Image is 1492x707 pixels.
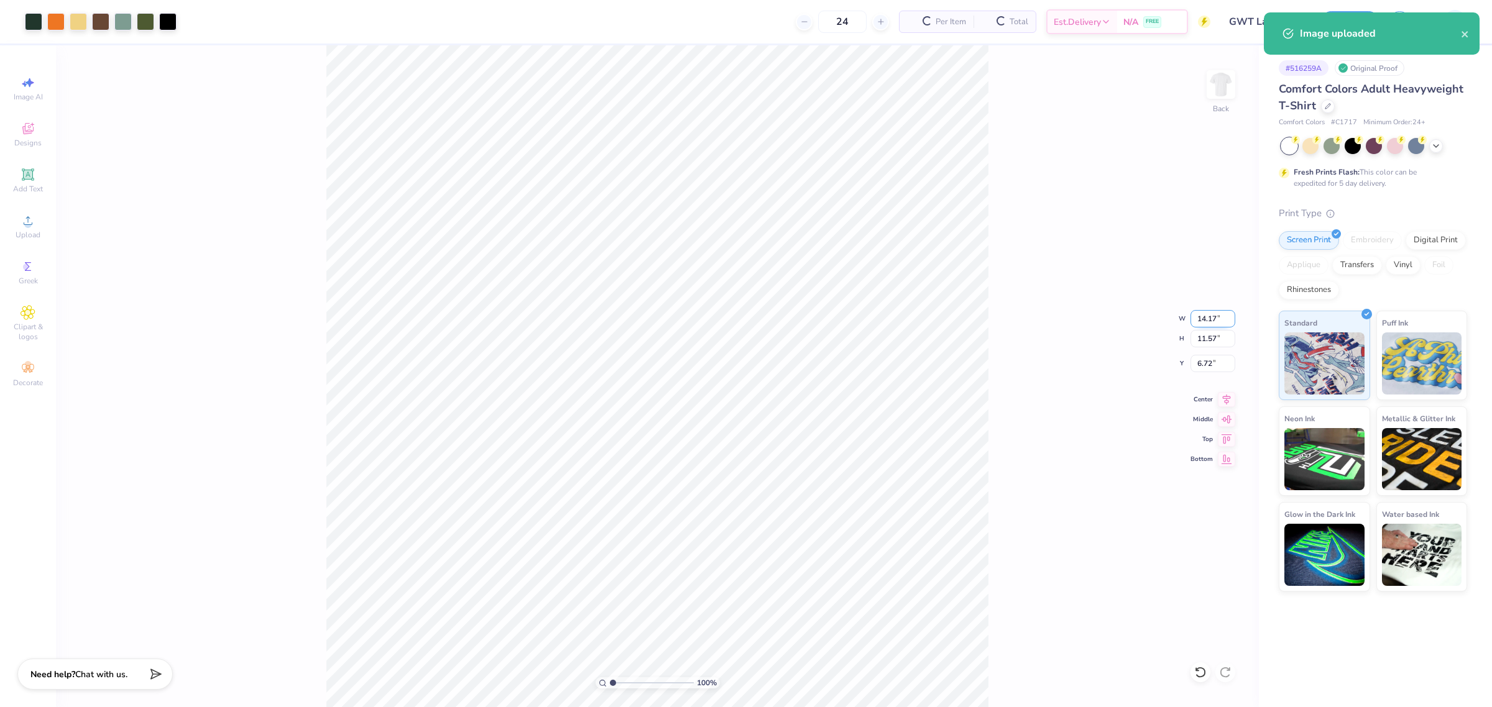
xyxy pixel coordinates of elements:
[1294,166,1447,189] div: This color can be expedited for 5 day delivery.
[1279,117,1325,128] span: Comfort Colors
[1382,332,1462,395] img: Puff Ink
[1332,256,1382,275] div: Transfers
[14,92,43,102] span: Image AI
[1284,412,1315,425] span: Neon Ink
[30,668,75,680] strong: Need help?
[1382,412,1455,425] span: Metallic & Glitter Ink
[75,668,127,680] span: Chat with us.
[1190,435,1213,444] span: Top
[1382,428,1462,490] img: Metallic & Glitter Ink
[16,230,40,240] span: Upload
[697,677,717,688] span: 100 %
[13,184,43,194] span: Add Text
[1284,508,1355,521] span: Glow in the Dark Ink
[1386,256,1421,275] div: Vinyl
[1190,455,1213,463] span: Bottom
[1279,231,1339,250] div: Screen Print
[818,11,867,33] input: – –
[1054,16,1101,29] span: Est. Delivery
[1279,281,1339,299] div: Rhinestones
[1279,60,1329,76] div: # 516259A
[1010,16,1028,29] span: Total
[1382,524,1462,586] img: Water based Ink
[1300,26,1461,41] div: Image uploaded
[1279,81,1463,113] span: Comfort Colors Adult Heavyweight T-Shirt
[1190,415,1213,424] span: Middle
[1343,231,1402,250] div: Embroidery
[1424,256,1453,275] div: Foil
[1331,117,1357,128] span: # C1717
[1209,72,1233,97] img: Back
[1382,508,1439,521] span: Water based Ink
[1284,428,1365,490] img: Neon Ink
[1220,9,1311,34] input: Untitled Design
[1461,26,1470,41] button: close
[6,322,50,342] span: Clipart & logos
[1335,60,1404,76] div: Original Proof
[1279,256,1329,275] div: Applique
[1284,332,1365,395] img: Standard
[1123,16,1138,29] span: N/A
[1406,231,1466,250] div: Digital Print
[19,276,38,286] span: Greek
[1213,103,1229,114] div: Back
[1363,117,1425,128] span: Minimum Order: 24 +
[1190,395,1213,404] span: Center
[1284,316,1317,329] span: Standard
[1294,167,1360,177] strong: Fresh Prints Flash:
[1146,17,1159,26] span: FREE
[13,378,43,388] span: Decorate
[1382,316,1408,329] span: Puff Ink
[936,16,966,29] span: Per Item
[1284,524,1365,586] img: Glow in the Dark Ink
[1279,206,1467,221] div: Print Type
[14,138,42,148] span: Designs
